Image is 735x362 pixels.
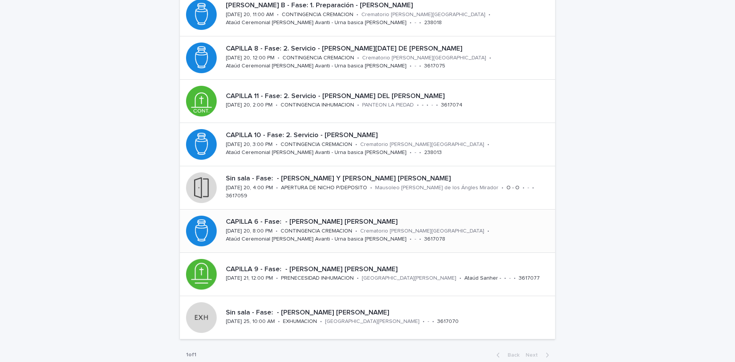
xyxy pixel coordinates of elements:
p: Crematorio [PERSON_NAME][GEOGRAPHIC_DATA] [360,141,484,148]
p: EXHUMACION [283,318,317,325]
p: CAPILLA 11 - Fase: 2. Servicio - [PERSON_NAME] DEL [PERSON_NAME] [226,92,552,101]
p: 3617074 [441,102,462,108]
p: • [419,149,421,156]
p: - [528,185,529,191]
p: • [488,11,490,18]
p: • [276,141,278,148]
p: 3617078 [424,236,445,242]
p: • [278,55,279,61]
p: • [532,185,534,191]
p: - [415,63,416,69]
p: • [320,318,322,325]
p: • [410,20,412,26]
p: • [504,275,506,282]
p: 3617077 [519,275,540,282]
p: • [357,102,359,108]
p: CAPILLA 9 - Fase: - [PERSON_NAME] [PERSON_NAME] [226,265,552,274]
p: [PERSON_NAME] B - Fase: 1. Preparación - [PERSON_NAME] [226,2,552,10]
p: [DATE] 21, 12:00 PM [226,275,273,282]
p: PRENECESIDAD INHUMACION [281,275,354,282]
p: • [419,20,421,26]
p: • [487,228,489,234]
p: - [428,318,429,325]
p: • [357,275,359,282]
p: Sin sala - Fase: - [PERSON_NAME] Y [PERSON_NAME] [PERSON_NAME] [226,175,552,183]
p: • [417,102,419,108]
p: • [432,318,434,325]
p: [DATE] 20, 2:00 PM [226,102,273,108]
p: • [459,275,461,282]
p: CONTINGENCIA CREMACION [282,11,353,18]
p: [DATE] 20, 12:00 PM [226,55,274,61]
p: [DATE] 20, 11:00 AM [226,11,274,18]
p: • [523,185,524,191]
p: 3617059 [226,193,247,199]
p: Ataúd Sanher - [464,275,501,282]
p: 238018 [424,20,442,26]
p: • [514,275,516,282]
p: - [509,275,511,282]
p: • [370,185,372,191]
p: [DATE] 20, 8:00 PM [226,228,273,234]
p: CAPILLA 6 - Fase: - [PERSON_NAME] [PERSON_NAME] [226,218,552,226]
p: - [415,20,416,26]
p: • [489,55,491,61]
p: 3617070 [437,318,459,325]
p: Ataúd Ceremonial [PERSON_NAME] Avanti - Urna basica [PERSON_NAME] [226,236,407,242]
p: Crematorio [PERSON_NAME][GEOGRAPHIC_DATA] [362,55,486,61]
p: • [419,236,421,242]
p: • [410,149,412,156]
p: • [426,102,428,108]
p: [GEOGRAPHIC_DATA][PERSON_NAME] [362,275,456,282]
a: Sin sala - Fase: - [PERSON_NAME] [PERSON_NAME][DATE] 25, 10:00 AM•EXHUMACION•[GEOGRAPHIC_DATA][PE... [180,296,555,339]
p: • [487,141,489,148]
p: • [436,102,438,108]
p: - [415,149,416,156]
p: [DATE] 25, 10:00 AM [226,318,275,325]
p: - [431,102,433,108]
p: - [422,102,423,108]
p: CONTINGENCIA CREMACION [281,141,352,148]
p: • [276,102,278,108]
p: 3617075 [424,63,445,69]
p: [DATE] 20, 4:00 PM [226,185,273,191]
p: Mausoleo [PERSON_NAME] de los Ángles Mirador [375,185,498,191]
p: • [355,141,357,148]
span: Next [526,352,542,358]
a: CAPILLA 10 - Fase: 2. Servicio - [PERSON_NAME][DATE] 20, 3:00 PM•CONTINGENCIA CREMACION•Crematori... [180,123,555,166]
button: Next [523,352,555,359]
a: CAPILLA 8 - Fase: 2. Servicio - [PERSON_NAME][DATE] DE [PERSON_NAME][DATE] 20, 12:00 PM•CONTINGEN... [180,36,555,80]
p: Sin sala - Fase: - [PERSON_NAME] [PERSON_NAME] [226,309,552,317]
p: • [419,63,421,69]
p: • [410,63,412,69]
p: Ataúd Ceremonial [PERSON_NAME] Avanti - Urna basica [PERSON_NAME] [226,149,407,156]
p: CAPILLA 10 - Fase: 2. Servicio - [PERSON_NAME] [226,131,552,140]
p: CONTINGENCIA INHUMACION [281,102,354,108]
p: • [423,318,425,325]
span: Back [503,352,519,358]
p: Ataúd Ceremonial [PERSON_NAME] Avanti - Urna basica [PERSON_NAME] [226,20,407,26]
p: • [276,185,278,191]
p: 238013 [424,149,442,156]
a: CAPILLA 11 - Fase: 2. Servicio - [PERSON_NAME] DEL [PERSON_NAME][DATE] 20, 2:00 PM•CONTINGENCIA I... [180,80,555,123]
p: • [277,11,279,18]
p: • [356,11,358,18]
p: PANTEON LA PIEDAD [362,102,414,108]
p: - [415,236,416,242]
p: • [276,275,278,282]
p: • [357,55,359,61]
p: • [276,228,278,234]
p: CONTINGENCIA CREMACION [283,55,354,61]
p: • [501,185,503,191]
p: [GEOGRAPHIC_DATA][PERSON_NAME] [325,318,420,325]
a: Sin sala - Fase: - [PERSON_NAME] Y [PERSON_NAME] [PERSON_NAME][DATE] 20, 4:00 PM•APERTURA DE NICH... [180,166,555,210]
p: Ataúd Ceremonial [PERSON_NAME] Avanti - Urna basica [PERSON_NAME] [226,63,407,69]
p: • [410,236,412,242]
p: O - O [506,185,519,191]
button: Back [490,352,523,359]
p: • [355,228,357,234]
p: • [278,318,280,325]
p: CAPILLA 8 - Fase: 2. Servicio - [PERSON_NAME][DATE] DE [PERSON_NAME] [226,45,552,53]
p: APERTURA DE NICHO P/DEPOSITO [281,185,367,191]
p: Crematorio [PERSON_NAME][GEOGRAPHIC_DATA] [360,228,484,234]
